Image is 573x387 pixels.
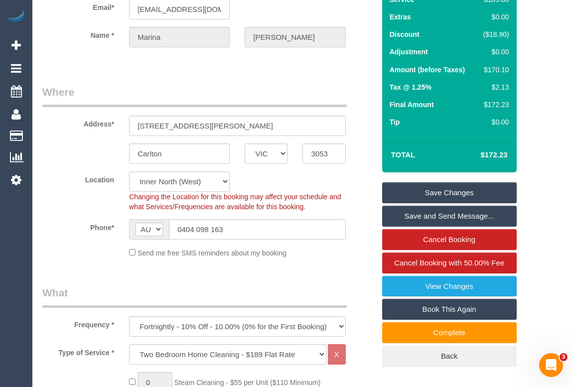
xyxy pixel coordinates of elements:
[138,249,286,257] span: Send me free SMS reminders about my booking
[42,285,347,308] legend: What
[245,27,345,47] input: Last Name*
[35,116,122,129] label: Address*
[382,322,517,343] a: Complete
[35,316,122,330] label: Frequency *
[479,100,509,110] div: $172.23
[129,27,230,47] input: First Name*
[42,85,347,107] legend: Where
[479,12,509,22] div: $0.00
[390,47,428,57] label: Adjustment
[169,219,345,240] input: Phone*
[129,143,230,164] input: Suburb*
[174,379,320,387] span: Steam Cleaning - $55 per Unit ($110 Minimum)
[382,276,517,297] a: View Changes
[479,29,509,39] div: ($18.90)
[302,143,345,164] input: Post Code*
[450,151,507,159] h4: $172.23
[129,193,341,211] span: Changing the Location for this booking may affect your schedule and what Services/Frequencies are...
[35,219,122,233] label: Phone*
[560,353,568,361] span: 3
[390,12,411,22] label: Extras
[382,253,517,273] a: Cancel Booking with 50.00% Fee
[391,150,416,159] strong: Total
[382,346,517,367] a: Back
[382,182,517,203] a: Save Changes
[479,117,509,127] div: $0.00
[390,65,465,75] label: Amount (before Taxes)
[35,27,122,40] label: Name *
[382,229,517,250] a: Cancel Booking
[382,206,517,227] a: Save and Send Message...
[479,47,509,57] div: $0.00
[394,258,504,267] span: Cancel Booking with 50.00% Fee
[390,100,434,110] label: Final Amount
[6,10,26,24] img: Automaid Logo
[390,117,400,127] label: Tip
[479,82,509,92] div: $2.13
[539,353,563,377] iframe: Intercom live chat
[382,299,517,320] a: Book This Again
[35,171,122,185] label: Location
[390,29,420,39] label: Discount
[479,65,509,75] div: $170.10
[35,344,122,358] label: Type of Service *
[390,82,431,92] label: Tax @ 1.25%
